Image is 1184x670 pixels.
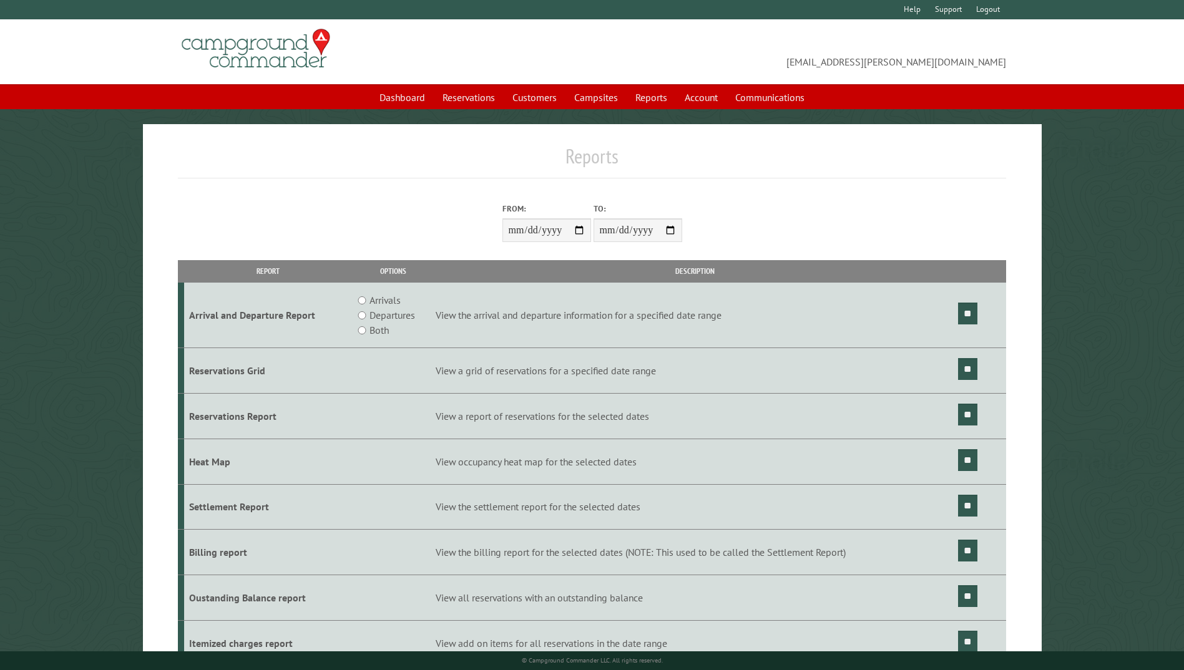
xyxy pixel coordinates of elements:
[434,283,956,348] td: View the arrival and departure information for a specified date range
[184,260,352,282] th: Report
[184,283,352,348] td: Arrival and Departure Report
[434,348,956,394] td: View a grid of reservations for a specified date range
[372,85,433,109] a: Dashboard
[184,484,352,530] td: Settlement Report
[434,575,956,621] td: View all reservations with an outstanding balance
[567,85,625,109] a: Campsites
[502,203,591,215] label: From:
[369,323,389,337] label: Both
[184,620,352,666] td: Itemized charges report
[434,439,956,484] td: View occupancy heat map for the selected dates
[434,260,956,282] th: Description
[184,575,352,621] td: Oustanding Balance report
[434,393,956,439] td: View a report of reservations for the selected dates
[178,24,334,73] img: Campground Commander
[178,144,1005,178] h1: Reports
[435,85,502,109] a: Reservations
[352,260,433,282] th: Options
[434,620,956,666] td: View add on items for all reservations in the date range
[369,293,401,308] label: Arrivals
[369,308,415,323] label: Departures
[434,484,956,530] td: View the settlement report for the selected dates
[184,439,352,484] td: Heat Map
[728,85,812,109] a: Communications
[184,348,352,394] td: Reservations Grid
[628,85,675,109] a: Reports
[594,203,682,215] label: To:
[677,85,725,109] a: Account
[184,393,352,439] td: Reservations Report
[505,85,564,109] a: Customers
[184,530,352,575] td: Billing report
[434,530,956,575] td: View the billing report for the selected dates (NOTE: This used to be called the Settlement Report)
[592,34,1006,69] span: [EMAIL_ADDRESS][PERSON_NAME][DOMAIN_NAME]
[522,656,663,664] small: © Campground Commander LLC. All rights reserved.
